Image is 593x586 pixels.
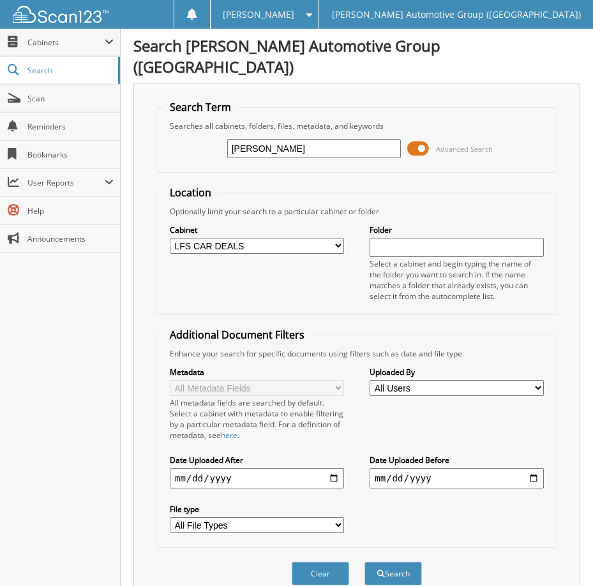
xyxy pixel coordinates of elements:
input: end [370,468,544,488]
label: Folder [370,224,544,235]
label: File type [170,504,344,515]
label: Date Uploaded Before [370,455,544,465]
span: Announcements [27,233,114,244]
span: Cabinets [27,37,105,48]
div: Optionally limit your search to a particular cabinet or folder [163,206,550,217]
label: Uploaded By [370,367,544,377]
span: Advanced Search [436,144,493,154]
label: Metadata [170,367,344,377]
label: Cabinet [170,224,344,235]
legend: Search Term [163,100,237,114]
button: Search [364,562,422,585]
div: All metadata fields are searched by default. Select a cabinet with metadata to enable filtering b... [170,397,344,441]
legend: Additional Document Filters [163,328,311,342]
button: Clear [292,562,349,585]
a: here [221,430,237,441]
input: start [170,468,344,488]
span: Reminders [27,121,114,132]
img: scan123-logo-white.svg [13,6,109,23]
span: Bookmarks [27,149,114,160]
span: Help [27,205,114,216]
div: Enhance your search for specific documents using filters such as date and file type. [163,348,550,359]
span: [PERSON_NAME] Automotive Group ([GEOGRAPHIC_DATA]) [332,11,581,18]
span: User Reports [27,177,105,188]
span: [PERSON_NAME] [223,11,294,18]
div: Searches all cabinets, folders, files, metadata, and keywords [163,121,550,131]
label: Date Uploaded After [170,455,344,465]
span: Scan [27,93,114,104]
iframe: Chat Widget [529,525,593,586]
legend: Location [163,186,218,200]
span: Search [27,65,112,76]
h1: Search [PERSON_NAME] Automotive Group ([GEOGRAPHIC_DATA]) [133,35,580,77]
div: Select a cabinet and begin typing the name of the folder you want to search in. If the name match... [370,258,544,302]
